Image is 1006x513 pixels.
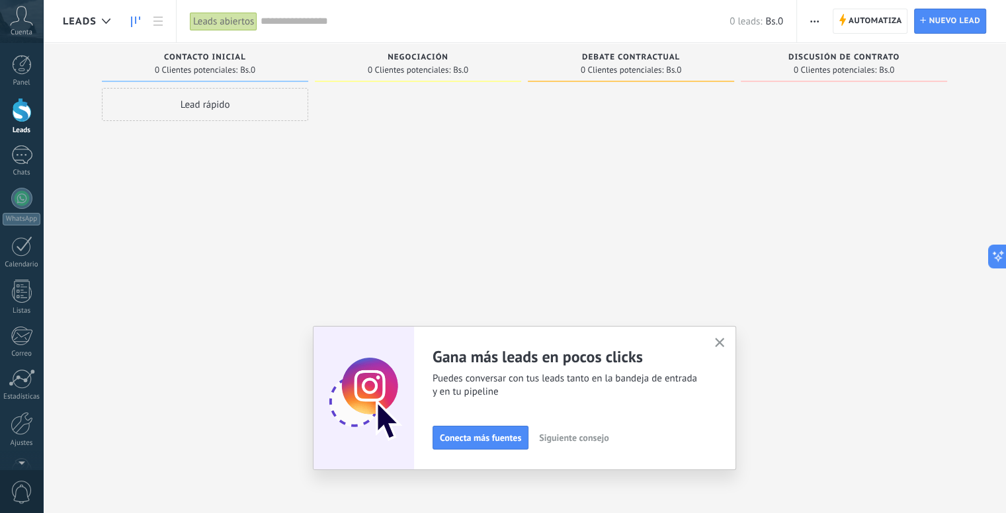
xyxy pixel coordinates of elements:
[849,9,902,33] span: Automatiza
[124,9,147,34] a: Leads
[730,15,762,28] span: 0 leads:
[433,346,698,367] h2: Gana más leads en pocos clicks
[534,53,728,64] div: Debate contractual
[582,53,680,62] span: Debate contractual
[794,66,876,74] span: 0 Clientes potenciales:
[788,53,900,62] span: Discusión de contrato
[3,126,41,135] div: Leads
[914,9,986,34] a: Nuevo lead
[3,213,40,225] div: WhatsApp
[102,88,308,121] div: Lead rápido
[453,66,468,74] span: Bs.0
[321,53,515,64] div: Negociación
[3,307,41,315] div: Listas
[433,372,698,399] span: Puedes conversar con tus leads tanto en la bandeja de entrada y en tu pipeline
[147,9,169,34] a: Lista
[155,66,237,74] span: 0 Clientes potenciales:
[666,66,681,74] span: Bs.0
[368,66,450,74] span: 0 Clientes potenciales:
[3,169,41,177] div: Chats
[108,53,302,64] div: Contacto inicial
[190,12,257,31] div: Leads abiertos
[581,66,663,74] span: 0 Clientes potenciales:
[3,260,41,269] div: Calendario
[929,9,980,33] span: Nuevo lead
[63,15,97,28] span: Leads
[11,28,32,37] span: Cuenta
[240,66,255,74] span: Bs.0
[3,439,41,448] div: Ajustes
[3,79,41,87] div: Panel
[3,350,41,358] div: Correo
[805,9,824,34] button: Más
[164,53,246,62] span: Contacto inicial
[879,66,894,74] span: Bs.0
[833,9,908,34] a: Automatiza
[765,15,782,28] span: Bs.0
[388,53,448,62] span: Negociación
[747,53,941,64] div: Discusión de contrato
[533,428,614,448] button: Siguiente consejo
[539,433,608,442] span: Siguiente consejo
[440,433,521,442] span: Conecta más fuentes
[433,426,528,450] button: Conecta más fuentes
[3,393,41,401] div: Estadísticas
